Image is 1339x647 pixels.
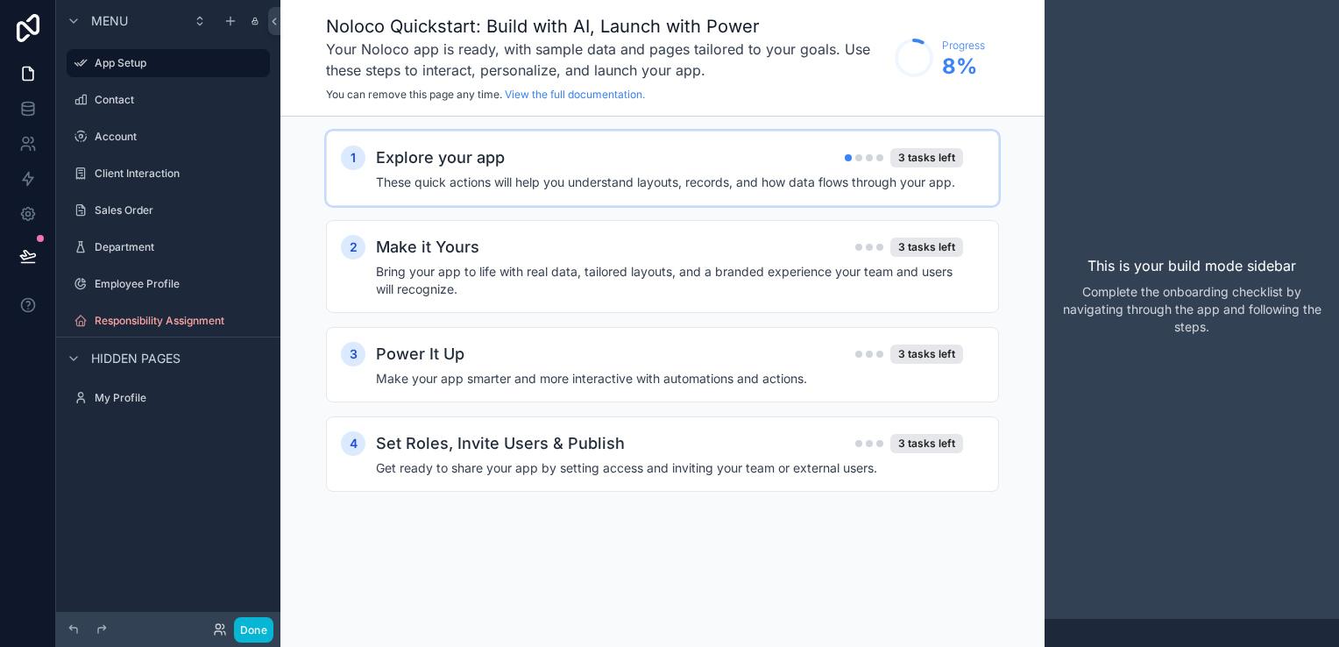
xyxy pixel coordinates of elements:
a: Client Interaction [67,160,270,188]
span: Hidden pages [91,350,181,367]
label: Employee Profile [95,277,266,291]
p: This is your build mode sidebar [1087,255,1296,276]
h3: Your Noloco app is ready, with sample data and pages tailored to your goals. Use these steps to i... [326,39,886,81]
a: Contact [67,86,270,114]
label: Client Interaction [95,167,266,181]
a: View the full documentation. [505,88,645,101]
span: Progress [942,39,985,53]
h1: Noloco Quickstart: Build with AI, Launch with Power [326,14,886,39]
label: Account [95,130,266,144]
label: Responsibility Assignment [95,314,266,328]
span: 8 % [942,53,985,81]
a: Sales Order [67,196,270,224]
button: Done [234,617,273,643]
a: Responsibility Assignment [67,307,270,335]
span: Menu [91,12,128,30]
a: App Setup [67,49,270,77]
label: App Setup [95,56,259,70]
a: My Profile [67,384,270,412]
p: Complete the onboarding checklist by navigating through the app and following the steps. [1059,283,1325,336]
label: My Profile [95,391,266,405]
a: Account [67,123,270,151]
label: Department [95,240,266,254]
label: Contact [95,93,266,107]
span: You can remove this page any time. [326,88,502,101]
a: Department [67,233,270,261]
label: Sales Order [95,203,266,217]
a: Employee Profile [67,270,270,298]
